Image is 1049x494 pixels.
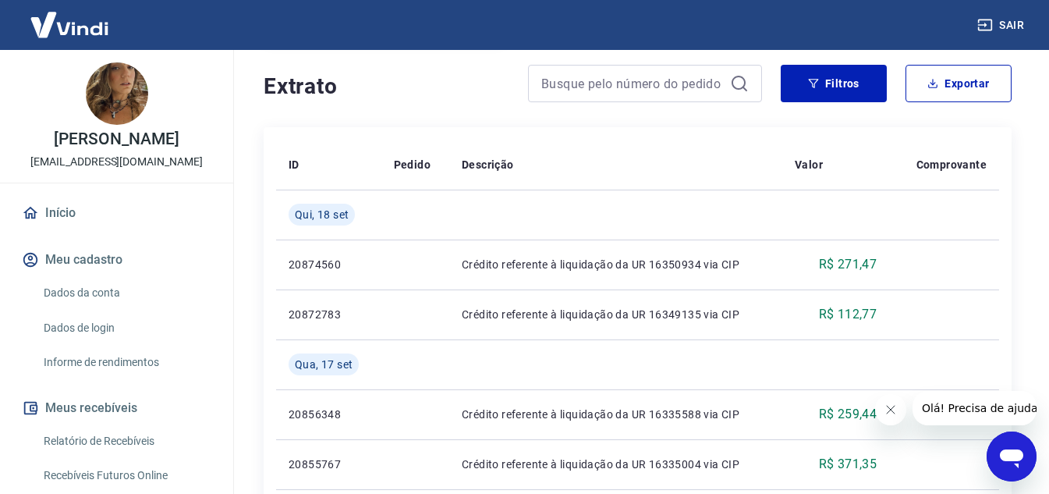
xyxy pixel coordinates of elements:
[30,154,203,170] p: [EMAIL_ADDRESS][DOMAIN_NAME]
[19,391,214,425] button: Meus recebíveis
[19,196,214,230] a: Início
[295,207,349,222] span: Qui, 18 set
[289,157,299,172] p: ID
[905,65,1012,102] button: Exportar
[875,394,906,425] iframe: Fechar mensagem
[913,391,1037,425] iframe: Mensagem da empresa
[987,432,1037,482] iframe: Botão para abrir a janela de mensagens
[289,457,369,472] p: 20855767
[54,131,179,147] p: [PERSON_NAME]
[819,255,877,274] p: R$ 271,47
[37,312,214,344] a: Dados de login
[819,405,877,424] p: R$ 259,44
[795,157,823,172] p: Valor
[19,243,214,277] button: Meu cadastro
[781,65,887,102] button: Filtros
[462,457,770,472] p: Crédito referente à liquidação da UR 16335004 via CIP
[289,257,369,272] p: 20874560
[37,277,214,309] a: Dados da conta
[394,157,431,172] p: Pedido
[19,1,120,48] img: Vindi
[916,157,987,172] p: Comprovante
[86,62,148,125] img: 2c51a070-c2cd-4ff4-af7b-b48d6d6d3e17.jpeg
[462,257,770,272] p: Crédito referente à liquidação da UR 16350934 via CIP
[462,157,514,172] p: Descrição
[289,307,369,322] p: 20872783
[37,347,214,378] a: Informe de rendimentos
[974,11,1030,40] button: Sair
[289,407,369,422] p: 20856348
[9,11,131,23] span: Olá! Precisa de ajuda?
[264,71,509,102] h4: Extrato
[819,455,877,474] p: R$ 371,35
[462,307,770,322] p: Crédito referente à liquidação da UR 16349135 via CIP
[819,305,877,324] p: R$ 112,77
[462,407,770,422] p: Crédito referente à liquidação da UR 16335588 via CIP
[37,425,214,457] a: Relatório de Recebíveis
[295,357,353,372] span: Qua, 17 set
[37,460,214,492] a: Recebíveis Futuros Online
[541,72,724,95] input: Busque pelo número do pedido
